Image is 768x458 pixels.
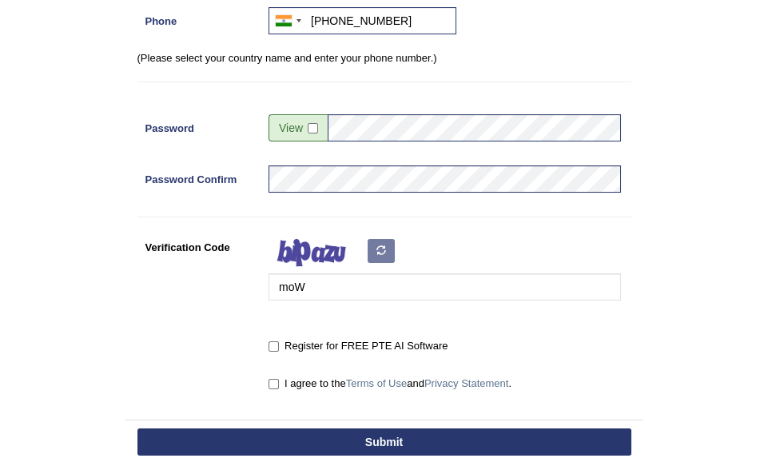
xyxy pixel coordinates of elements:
label: Password [137,114,261,136]
label: Verification Code [137,233,261,255]
input: Show/Hide Password [308,123,318,133]
label: I agree to the and . [269,376,511,392]
a: Privacy Statement [424,377,509,389]
input: I agree to theTerms of UseandPrivacy Statement. [269,379,279,389]
p: (Please select your country name and enter your phone number.) [137,50,631,66]
label: Password Confirm [137,165,261,187]
a: Terms of Use [346,377,408,389]
input: Register for FREE PTE AI Software [269,341,279,352]
button: Submit [137,428,631,456]
div: India (भारत): +91 [269,8,306,34]
input: +91 81234 56789 [269,7,456,34]
label: Register for FREE PTE AI Software [269,338,448,354]
label: Phone [137,7,261,29]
